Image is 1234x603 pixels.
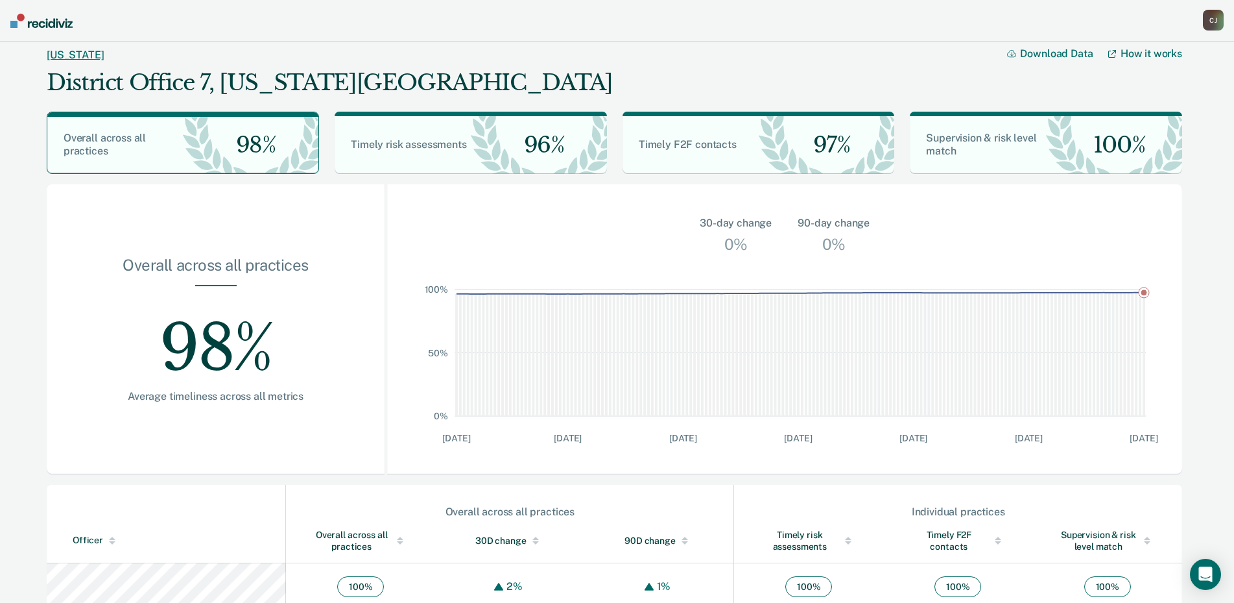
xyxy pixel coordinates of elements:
[735,506,1181,518] div: Individual practices
[610,535,707,547] div: 90D change
[883,519,1032,563] th: Toggle SortBy
[1083,132,1146,158] span: 100%
[337,576,384,597] span: 100 %
[47,69,612,96] div: District Office 7, [US_STATE][GEOGRAPHIC_DATA]
[1015,433,1043,443] text: [DATE]
[312,529,409,552] div: Overall across all practices
[734,519,883,563] th: Toggle SortBy
[700,215,772,231] div: 30-day change
[461,535,558,547] div: 30D change
[1007,47,1108,60] button: Download Data
[88,390,343,402] div: Average timeliness across all metrics
[64,132,146,157] span: Overall across all practices
[785,433,813,443] text: [DATE]
[1203,10,1224,31] button: CJ
[1108,47,1182,60] a: How it works
[926,132,1036,157] span: Supervision & risk level match
[73,535,280,546] div: Officer
[435,519,584,563] th: Toggle SortBy
[760,529,857,552] div: Timely risk assessments
[443,433,471,443] text: [DATE]
[934,576,981,597] span: 100 %
[721,231,751,257] div: 0%
[351,138,466,151] span: Timely risk assessments
[1059,529,1156,552] div: Supervision & risk level match
[1033,519,1182,563] th: Toggle SortBy
[47,519,286,563] th: Toggle SortBy
[10,14,73,28] img: Recidiviz
[514,132,565,158] span: 96%
[1130,433,1158,443] text: [DATE]
[899,433,927,443] text: [DATE]
[803,132,851,158] span: 97%
[1084,576,1131,597] span: 100 %
[554,433,582,443] text: [DATE]
[88,256,343,285] div: Overall across all practices
[1203,10,1224,31] div: C J
[819,231,849,257] div: 0%
[287,506,733,518] div: Overall across all practices
[785,576,832,597] span: 100 %
[669,433,697,443] text: [DATE]
[654,580,674,593] div: 1%
[1190,559,1221,590] div: Open Intercom Messenger
[286,519,435,563] th: Toggle SortBy
[909,529,1006,552] div: Timely F2F contacts
[584,519,733,563] th: Toggle SortBy
[503,580,526,593] div: 2%
[639,138,737,151] span: Timely F2F contacts
[47,49,104,61] a: [US_STATE]
[226,132,276,158] span: 98%
[798,215,870,231] div: 90-day change
[88,286,343,390] div: 98%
